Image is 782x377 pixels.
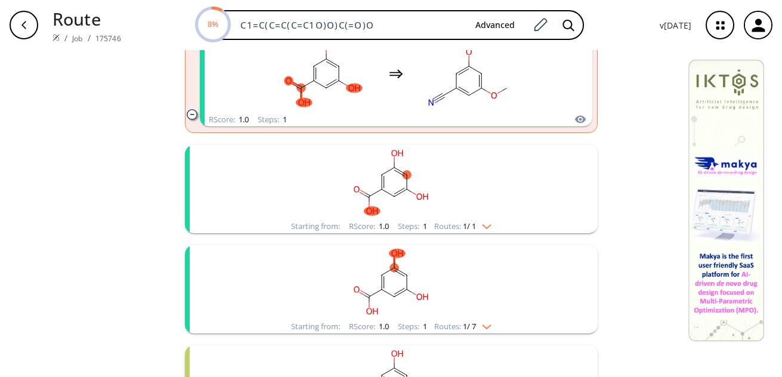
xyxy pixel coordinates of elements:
[415,36,523,111] svg: COc1cc(C#N)cc(OC)c1
[52,34,60,41] img: Spaya logo
[434,323,492,330] div: Routes:
[688,60,764,341] img: Banner
[476,220,492,229] img: Down
[377,321,389,332] span: 1.0
[398,323,427,330] div: Steps :
[291,223,340,230] div: Starting from:
[421,221,427,231] span: 1
[281,114,287,125] span: 1
[88,32,91,44] li: /
[270,36,377,111] svg: O=C(O)c1cc(O)cc(O)c1
[258,116,287,123] div: Steps :
[208,18,218,29] text: 8%
[237,114,249,125] span: 1.0
[463,223,476,230] span: 1 / 1
[95,33,121,44] a: 175746
[398,223,427,230] div: Steps :
[476,320,492,329] img: Down
[52,6,121,32] p: Route
[72,33,82,44] a: Job
[236,245,546,320] svg: O=C(O)c1cc(O)cc(O)c1
[466,14,524,36] button: Advanced
[434,223,492,230] div: Routes:
[421,321,427,332] span: 1
[233,19,466,31] input: Enter SMILES
[349,223,389,230] div: RScore :
[349,323,389,330] div: RScore :
[291,323,340,330] div: Starting from:
[660,19,691,32] p: v [DATE]
[463,323,476,330] span: 1 / 7
[209,116,249,123] div: RScore :
[236,145,546,220] svg: O=C(O)c1cc(O)cc(O)c1
[377,221,389,231] span: 1.0
[64,32,67,44] li: /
